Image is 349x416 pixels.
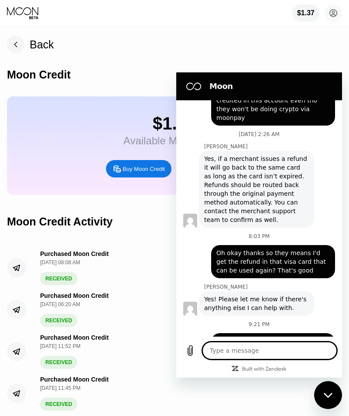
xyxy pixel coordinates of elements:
div: $1.37 [123,114,226,133]
div: RECEIVED [40,398,77,411]
div: $ 5.00 [327,390,342,397]
div: Purchased Moon Credit [40,334,109,341]
div: $1.37 [292,4,319,22]
div: [DATE] 08:08 AM [40,259,111,266]
div: RECEIVED [40,272,77,285]
div: Purchased Moon Credit [40,376,109,383]
div: RECEIVED [40,314,77,327]
div: [DATE] 06:20 AM [40,301,111,307]
div: Back [30,38,54,51]
iframe: Button to launch messaging window, conversation in progress [314,381,342,409]
div: RECEIVED [40,356,77,369]
div: Purchased Moon Credit [40,292,109,299]
div: [DATE] 11:52 PM [40,343,111,349]
iframe: Messaging window [176,72,342,378]
div: [DATE] 11:45 PM [40,385,111,391]
div: $1.37 [297,9,315,17]
div: Back [7,36,54,53]
div: Purchased Moon Credit [40,250,109,257]
div: Available Moon Credit [123,135,226,147]
div: Moon Credit [7,68,71,81]
div: Buy Moon Credit [106,160,171,177]
div: Buy Moon Credit [123,165,165,173]
div: Moon Credit Activity [7,215,113,228]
